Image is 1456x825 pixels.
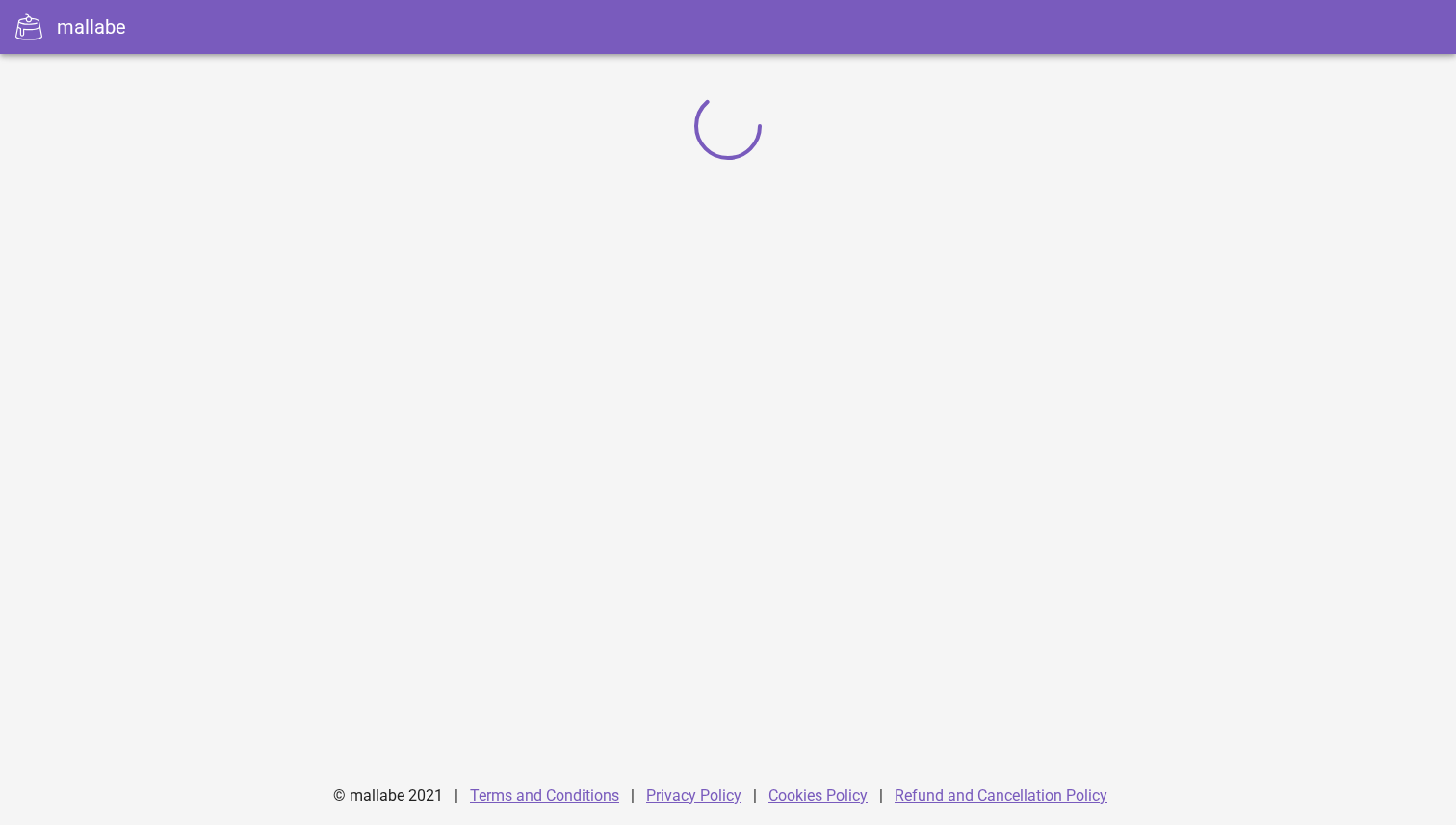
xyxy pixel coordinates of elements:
[322,773,455,819] div: © mallabe 2021
[470,786,619,805] a: Terms and Conditions
[879,773,883,819] div: |
[646,786,741,805] a: Privacy Policy
[895,786,1107,805] a: Refund and Cancellation Policy
[631,773,635,819] div: |
[455,773,458,819] div: |
[57,13,126,41] div: mallabe
[768,786,868,805] a: Cookies Policy
[753,773,757,819] div: |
